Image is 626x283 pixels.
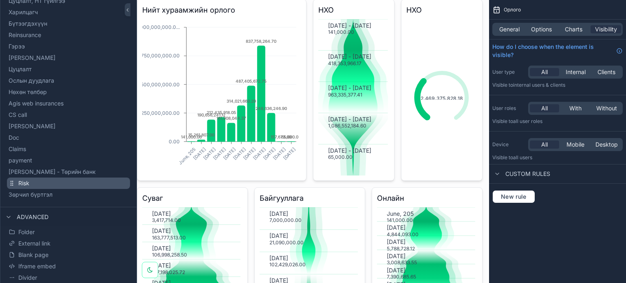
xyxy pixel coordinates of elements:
[492,82,623,88] p: Visible to
[152,210,171,217] text: [DATE]
[141,81,180,88] tspan: 500,000,000.00
[541,140,548,149] span: All
[141,53,180,59] tspan: 750,000,000.00
[269,210,288,217] text: [DATE]
[9,145,26,153] span: Claims
[595,25,617,33] span: Visibility
[216,116,246,121] text: 161,908,044.37
[7,155,130,166] button: payment
[7,249,130,261] button: Blank page
[18,262,56,270] span: Iframe embed
[7,121,130,132] button: [PERSON_NAME]
[9,42,25,50] span: Гэрээ
[197,112,225,117] text: 190,656,241.12
[152,227,171,234] text: [DATE]
[492,190,535,203] button: New rule
[513,118,542,124] span: All user roles
[9,122,55,130] span: [PERSON_NAME]
[596,104,617,112] span: Without
[9,77,54,85] span: Ослын дуудлага
[152,269,185,275] text: 127,198,025.72
[387,231,419,237] text: 4,844,093.00
[7,18,130,29] button: Бүтээгдэхүүн
[9,65,32,73] span: Цуцлалт
[7,226,130,238] button: Folder
[505,170,550,178] span: Custom rules
[492,118,623,125] p: Visible to
[188,132,214,137] text: 15,261,807.00
[565,25,582,33] span: Charts
[242,146,257,161] text: [DATE]
[7,261,130,272] button: Iframe embed
[566,140,584,149] span: Mobile
[9,20,47,28] span: Бүтээгдэхүүн
[406,4,477,16] h3: НХО
[387,252,406,259] text: [DATE]
[9,168,96,176] span: [PERSON_NAME] - Төрийн банк
[566,68,586,76] span: Internal
[281,134,301,139] text: 65,000.00
[207,110,236,115] text: 212,435,918.05
[227,99,256,103] text: 314,021,660.29
[269,262,306,268] text: 102,429,026.00
[142,193,242,204] h3: Суваг
[272,146,287,161] text: [DATE]
[271,134,291,139] text: 157,673.00
[192,146,207,161] text: [DATE]
[387,246,415,252] text: 5,788,728.12
[328,22,371,29] text: [DATE] - [DATE]
[387,238,406,245] text: [DATE]
[7,7,130,18] button: Харилцагч
[513,154,532,160] span: all users
[282,146,297,161] text: [DATE]
[142,19,301,176] div: chart
[569,104,582,112] span: With
[7,64,130,75] button: Цуцлалт
[9,8,38,16] span: Харилцагч
[269,217,302,223] text: 7,000,000.00
[513,82,565,88] span: Internal users & clients
[421,95,463,100] span: 2,469,375,828.18
[137,24,180,30] tspan: 1,000,000,000.0...
[260,193,360,204] h3: Байгууллага
[212,146,227,161] text: [DATE]
[152,217,181,223] text: 3,417,714.00
[142,4,301,16] h3: Нийт хураамжийн орлого
[492,141,525,148] label: Device
[387,267,406,274] text: [DATE]
[7,178,130,189] button: Risk
[9,191,53,199] span: Зөрчил бүртгэл
[531,25,552,33] span: Options
[492,154,623,161] p: Visible to
[9,31,41,39] span: Reinsurance
[541,68,548,76] span: All
[18,228,35,236] span: Folder
[504,7,521,13] span: Орлого
[328,123,366,129] text: 1,086,552,184.60
[141,110,180,116] tspan: 250,000,000.00
[18,239,51,248] span: External link
[252,146,267,161] text: [DATE]
[246,39,276,44] text: 837,758,264.70
[541,104,548,112] span: All
[498,193,530,200] span: New rule
[269,232,288,239] text: [DATE]
[328,84,371,91] text: [DATE] - [DATE]
[7,75,130,86] button: Ослын дуудлага
[236,79,267,83] text: 487,405,672.75
[18,251,48,259] span: Blank page
[328,116,371,123] text: [DATE] - [DATE]
[492,43,613,59] span: How do I choose when the element is visible?
[7,52,130,64] button: [PERSON_NAME]
[222,146,237,161] text: [DATE]
[152,252,187,258] text: 106,998,258.50
[169,138,180,145] tspan: 0.00
[17,213,48,221] span: Advanced
[377,193,477,204] h3: Онлайн
[492,105,525,112] label: User roles
[18,274,37,282] span: Divider
[387,217,413,223] text: 141,000.00
[9,156,32,165] span: payment
[18,179,29,187] span: Risk
[7,166,130,178] button: [PERSON_NAME] - Төрийн банк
